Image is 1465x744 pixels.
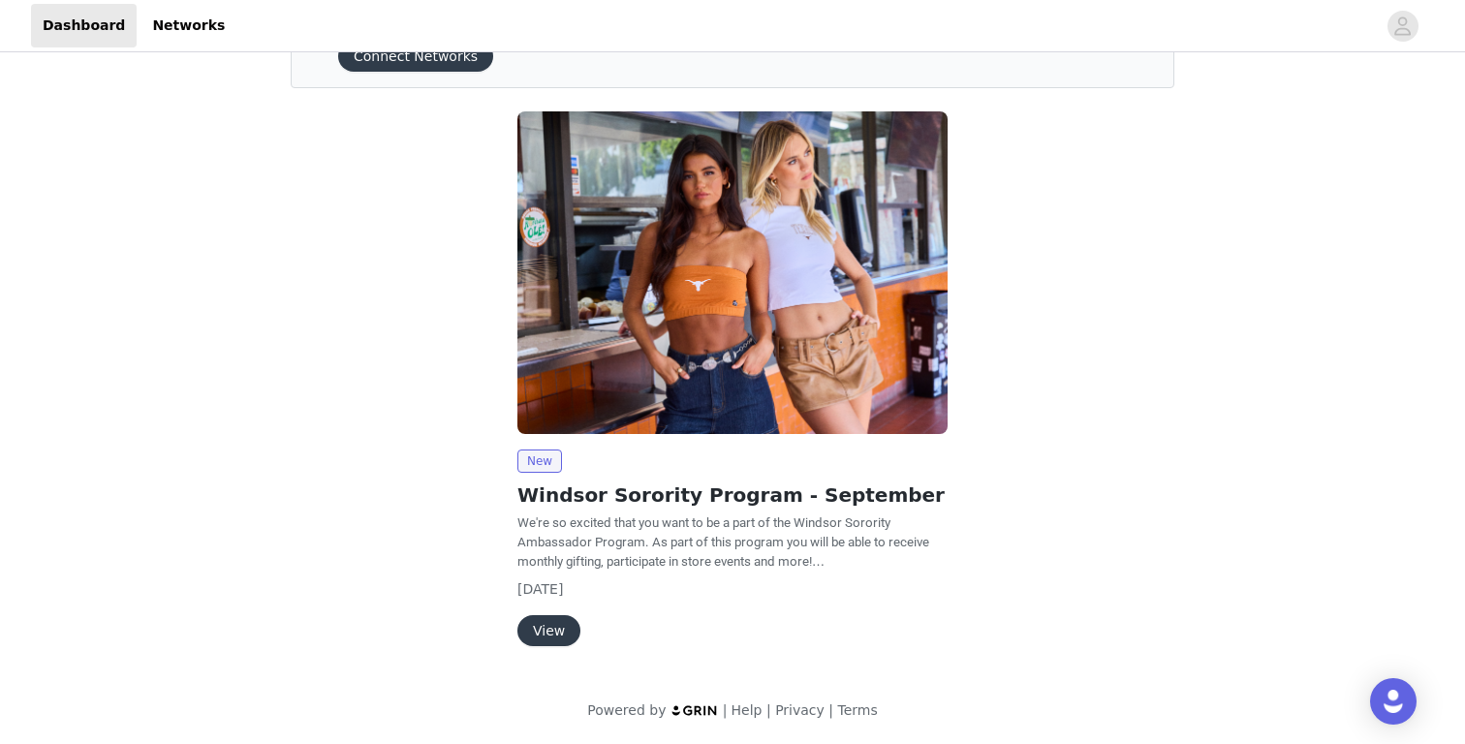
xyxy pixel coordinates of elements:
[587,702,666,718] span: Powered by
[517,624,580,638] a: View
[517,581,563,597] span: [DATE]
[338,41,493,72] button: Connect Networks
[140,4,236,47] a: Networks
[517,515,929,569] span: We're so excited that you want to be a part of the Windsor Sorority Ambassador Program. As part o...
[828,702,833,718] span: |
[517,480,948,510] h2: Windsor Sorority Program - September
[517,111,948,434] img: Windsor
[723,702,728,718] span: |
[1370,678,1417,725] div: Open Intercom Messenger
[837,702,877,718] a: Terms
[732,702,763,718] a: Help
[766,702,771,718] span: |
[1393,11,1412,42] div: avatar
[775,702,825,718] a: Privacy
[517,615,580,646] button: View
[31,4,137,47] a: Dashboard
[517,449,562,473] span: New
[670,704,719,717] img: logo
